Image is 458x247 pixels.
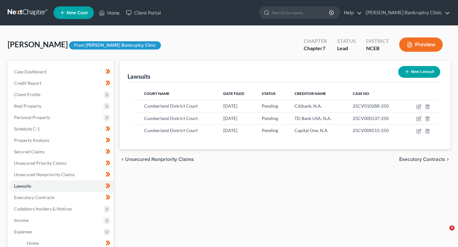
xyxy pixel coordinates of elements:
[337,45,356,52] div: Lead
[398,66,440,78] button: New Lawsuit
[69,41,161,50] div: From [PERSON_NAME] Bankruptcy Clinic
[399,157,450,162] button: Executory Contracts chevron_right
[223,128,237,133] span: [DATE]
[120,157,194,162] button: chevron_left Unsecured Nonpriority Claims
[9,180,114,192] a: Lawsuits
[9,157,114,169] a: Unsecured Priority Claims
[8,40,68,49] span: [PERSON_NAME]
[262,103,278,109] span: Pending
[123,7,164,18] a: Client Portal
[14,172,75,177] span: Unsecured Nonpriority Claims
[14,183,31,189] span: Lawsuits
[14,217,29,223] span: Income
[436,225,452,241] iframe: To enrich screen reader interactions, please activate Accessibility in Grammarly extension settings
[449,225,455,230] span: 4
[9,66,114,77] a: Case Dashboard
[399,37,443,52] button: Preview
[9,192,114,203] a: Executory Contracts
[14,195,55,200] span: Executory Contracts
[272,7,330,18] input: Search by name...
[304,37,327,45] div: Chapter
[223,116,237,121] span: [DATE]
[9,123,114,135] a: Schedule C-1
[353,128,389,133] span: 25CV008515-250
[14,126,40,131] span: Schedule C-1
[295,103,322,109] span: Citibank, N.A.
[120,157,125,162] i: chevron_left
[14,80,41,86] span: Credit Report
[14,115,50,120] span: Personal Property
[144,128,198,133] span: Cumberland District Court
[353,91,369,96] span: Case No
[9,135,114,146] a: Property Analysis
[14,206,72,211] span: Codebtors Insiders & Notices
[14,229,32,234] span: Expenses
[366,45,389,52] div: NCEB
[353,103,389,109] span: 25CV010288-250
[262,116,278,121] span: Pending
[295,116,331,121] span: TD Bank USA, N.A.
[399,157,445,162] span: Executory Contracts
[27,240,39,246] span: Home
[128,73,150,80] div: Lawsuits
[66,10,88,15] span: New Case
[144,103,198,109] span: Cumberland District Court
[14,92,40,97] span: Client Profile
[223,91,244,96] span: Date Filed
[363,7,450,18] a: [PERSON_NAME] Bankruptcy Clinic
[144,91,170,96] span: Court Name
[353,116,389,121] span: 25CV000137-250
[14,137,49,143] span: Property Analysis
[295,91,326,96] span: Creditor Name
[125,157,194,162] span: Unsecured Nonpriority Claims
[14,160,66,166] span: Unsecured Priority Claims
[445,157,450,162] i: chevron_right
[341,7,362,18] a: Help
[14,103,41,109] span: Real Property
[295,128,329,133] span: Capital One, N.A.
[366,37,389,45] div: District
[323,45,325,51] span: 7
[223,103,237,109] span: [DATE]
[262,91,276,96] span: Status
[304,45,327,52] div: Chapter
[9,169,114,180] a: Unsecured Nonpriority Claims
[14,69,46,74] span: Case Dashboard
[144,116,198,121] span: Cumberland District Court
[9,146,114,157] a: Secured Claims
[14,149,45,154] span: Secured Claims
[9,77,114,89] a: Credit Report
[96,7,123,18] a: Home
[337,37,356,45] div: Status
[262,128,278,133] span: Pending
